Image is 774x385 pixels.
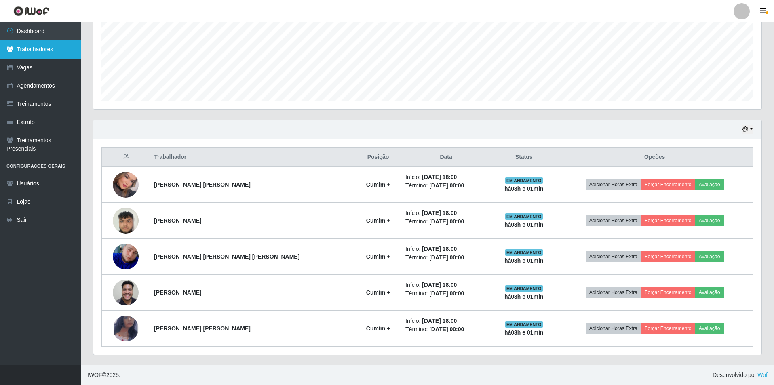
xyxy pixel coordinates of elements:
[695,215,724,226] button: Avaliação
[154,325,251,332] strong: [PERSON_NAME] [PERSON_NAME]
[113,275,139,309] img: 1750720776565.jpeg
[366,181,390,188] strong: Cumim +
[641,287,695,298] button: Forçar Encerramento
[405,253,487,262] li: Término:
[154,181,251,188] strong: [PERSON_NAME] [PERSON_NAME]
[505,285,543,292] span: EM ANDAMENTO
[505,177,543,184] span: EM ANDAMENTO
[405,325,487,334] li: Término:
[429,326,464,332] time: [DATE] 00:00
[641,323,695,334] button: Forçar Encerramento
[695,323,724,334] button: Avaliação
[505,321,543,328] span: EM ANDAMENTO
[504,221,544,228] strong: há 03 h e 01 min
[405,289,487,298] li: Término:
[713,371,768,379] span: Desenvolvido por
[505,249,543,256] span: EM ANDAMENTO
[113,166,139,203] img: 1752940593841.jpeg
[586,179,641,190] button: Adicionar Horas Extra
[356,148,401,167] th: Posição
[422,210,457,216] time: [DATE] 18:00
[87,372,102,378] span: IWOF
[13,6,49,16] img: CoreUI Logo
[586,323,641,334] button: Adicionar Horas Extra
[556,148,753,167] th: Opções
[405,173,487,181] li: Início:
[641,215,695,226] button: Forçar Encerramento
[422,282,457,288] time: [DATE] 18:00
[154,289,201,296] strong: [PERSON_NAME]
[504,257,544,264] strong: há 03 h e 01 min
[405,217,487,226] li: Término:
[405,281,487,289] li: Início:
[641,179,695,190] button: Forçar Encerramento
[405,245,487,253] li: Início:
[505,213,543,220] span: EM ANDAMENTO
[366,253,390,260] strong: Cumim +
[504,185,544,192] strong: há 03 h e 01 min
[695,251,724,262] button: Avaliação
[366,325,390,332] strong: Cumim +
[405,181,487,190] li: Término:
[87,371,120,379] span: © 2025 .
[149,148,356,167] th: Trabalhador
[113,244,139,269] img: 1742494227769.jpeg
[366,289,390,296] strong: Cumim +
[113,203,139,238] img: 1731039194690.jpeg
[504,329,544,336] strong: há 03 h e 01 min
[429,290,464,297] time: [DATE] 00:00
[405,317,487,325] li: Início:
[422,246,457,252] time: [DATE] 18:00
[154,217,201,224] strong: [PERSON_NAME]
[756,372,768,378] a: iWof
[695,179,724,190] button: Avaliação
[429,254,464,261] time: [DATE] 00:00
[422,174,457,180] time: [DATE] 18:00
[491,148,556,167] th: Status
[154,253,299,260] strong: [PERSON_NAME] [PERSON_NAME] [PERSON_NAME]
[429,218,464,225] time: [DATE] 00:00
[586,251,641,262] button: Adicionar Horas Extra
[586,215,641,226] button: Adicionar Horas Extra
[113,307,139,349] img: 1748046228717.jpeg
[429,182,464,189] time: [DATE] 00:00
[641,251,695,262] button: Forçar Encerramento
[401,148,491,167] th: Data
[366,217,390,224] strong: Cumim +
[422,318,457,324] time: [DATE] 18:00
[695,287,724,298] button: Avaliação
[405,209,487,217] li: Início:
[504,293,544,300] strong: há 03 h e 01 min
[586,287,641,298] button: Adicionar Horas Extra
